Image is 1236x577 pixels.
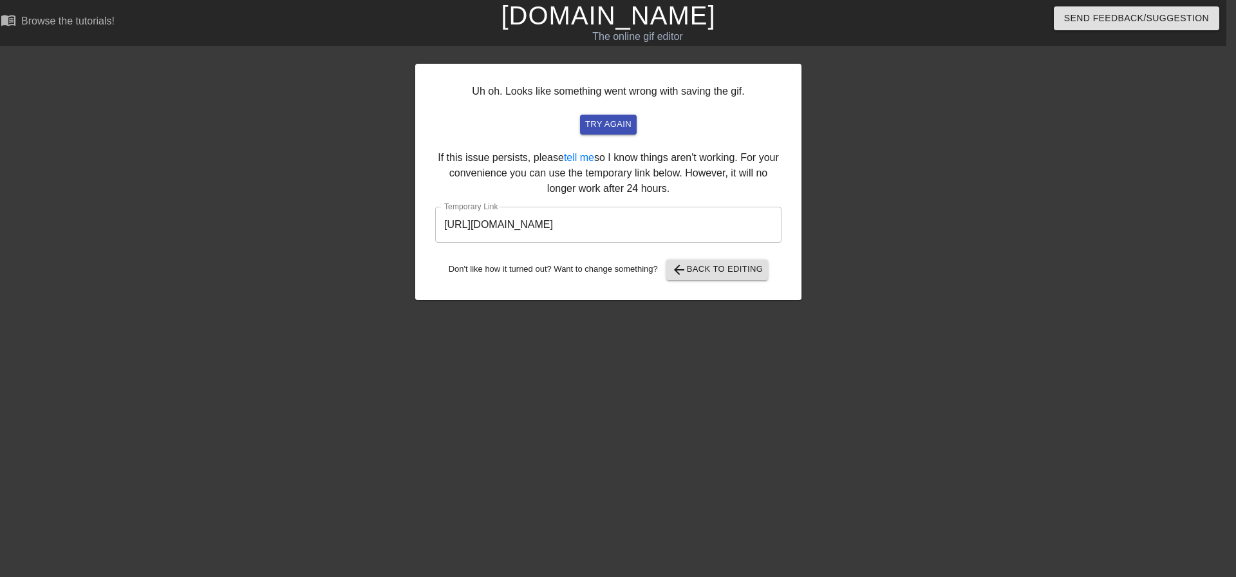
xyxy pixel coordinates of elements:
[564,152,594,163] a: tell me
[585,117,632,132] span: try again
[435,260,782,280] div: Don't like how it turned out? Want to change something?
[1054,6,1219,30] button: Send Feedback/Suggestion
[1064,10,1209,26] span: Send Feedback/Suggestion
[666,260,769,280] button: Back to Editing
[415,64,801,300] div: Uh oh. Looks like something went wrong with saving the gif. If this issue persists, please so I k...
[21,15,115,26] div: Browse the tutorials!
[501,1,715,30] a: [DOMAIN_NAME]
[671,262,687,278] span: arrow_back
[1,12,16,28] span: menu_book
[435,207,782,243] input: bare
[671,262,763,278] span: Back to Editing
[409,29,866,44] div: The online gif editor
[580,115,637,135] button: try again
[1,12,115,32] a: Browse the tutorials!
